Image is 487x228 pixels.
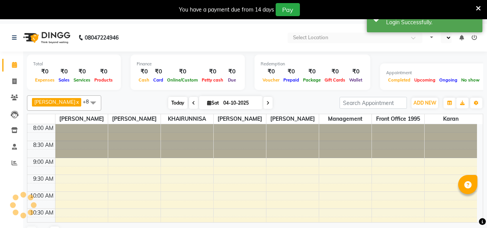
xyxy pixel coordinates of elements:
[459,77,482,83] span: No show
[57,67,72,76] div: ₹0
[412,77,437,83] span: Upcoming
[108,114,161,124] span: [PERSON_NAME]
[92,77,115,83] span: Products
[205,100,221,106] span: Sat
[225,67,239,76] div: ₹0
[28,209,55,217] div: 10:30 AM
[323,77,347,83] span: Gift Cards
[386,77,412,83] span: Completed
[75,99,79,105] a: x
[151,77,165,83] span: Card
[372,114,424,124] span: Front Office 1995
[165,77,200,83] span: Online/Custom
[200,77,225,83] span: Petty cash
[386,18,477,27] div: Login Successfully.
[261,77,281,83] span: Voucher
[33,61,115,67] div: Total
[301,67,323,76] div: ₹0
[323,67,347,76] div: ₹0
[347,77,364,83] span: Wallet
[151,67,165,76] div: ₹0
[72,77,92,83] span: Services
[28,192,55,200] div: 10:00 AM
[34,99,75,105] span: [PERSON_NAME]
[33,67,57,76] div: ₹0
[437,77,459,83] span: Ongoing
[85,27,119,48] b: 08047224946
[386,70,482,76] div: Appointment
[32,158,55,166] div: 9:00 AM
[137,67,151,76] div: ₹0
[161,114,213,124] span: KHAIRUNNISA
[347,67,364,76] div: ₹0
[319,114,372,124] span: Management
[266,114,319,124] span: [PERSON_NAME]
[57,77,72,83] span: Sales
[137,77,151,83] span: Cash
[425,114,477,124] span: karan
[55,114,108,124] span: [PERSON_NAME]
[168,97,187,109] span: Today
[301,77,323,83] span: Package
[340,97,407,109] input: Search Appointment
[179,6,274,14] div: You have a payment due from 14 days
[221,97,259,109] input: 2025-10-04
[261,61,364,67] div: Redemption
[92,67,115,76] div: ₹0
[200,67,225,76] div: ₹0
[281,67,301,76] div: ₹0
[413,100,436,106] span: ADD NEW
[137,61,239,67] div: Finance
[276,3,300,16] button: Pay
[226,77,238,83] span: Due
[32,141,55,149] div: 8:30 AM
[293,34,328,42] div: Select Location
[412,98,438,108] button: ADD NEW
[20,27,72,48] img: logo
[32,124,55,132] div: 8:00 AM
[165,67,200,76] div: ₹0
[261,67,281,76] div: ₹0
[33,77,57,83] span: Expenses
[83,98,95,105] span: +8
[214,114,266,124] span: [PERSON_NAME]
[32,175,55,183] div: 9:30 AM
[281,77,301,83] span: Prepaid
[72,67,92,76] div: ₹0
